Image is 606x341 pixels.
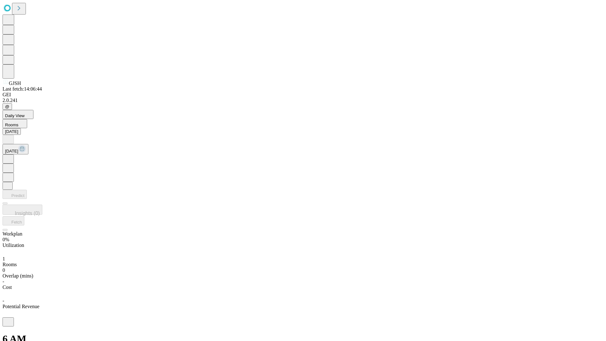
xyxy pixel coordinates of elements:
button: Rooms [3,119,27,128]
div: GEI [3,92,603,98]
span: Rooms [5,123,18,127]
span: Daily View [5,113,25,118]
button: @ [3,103,12,110]
span: 1 [3,256,5,261]
span: 0 [3,267,5,273]
button: Fetch [3,216,24,225]
span: Workplan [3,231,22,236]
span: - [3,279,4,284]
button: Insights (0) [3,205,42,215]
span: [DATE] [5,149,18,153]
span: Last fetch: 14:06:44 [3,86,42,92]
span: GJSH [9,81,21,86]
span: Overlap (mins) [3,273,33,278]
span: Rooms [3,262,17,267]
span: @ [5,104,9,109]
span: Cost [3,284,12,290]
span: Utilization [3,242,24,248]
span: 0% [3,237,9,242]
button: Predict [3,190,27,199]
button: [DATE] [3,144,28,154]
span: Potential Revenue [3,304,39,309]
button: [DATE] [3,128,21,135]
button: Daily View [3,110,33,119]
span: - [3,298,4,303]
span: Insights (0) [15,211,40,216]
div: 2.0.241 [3,98,603,103]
